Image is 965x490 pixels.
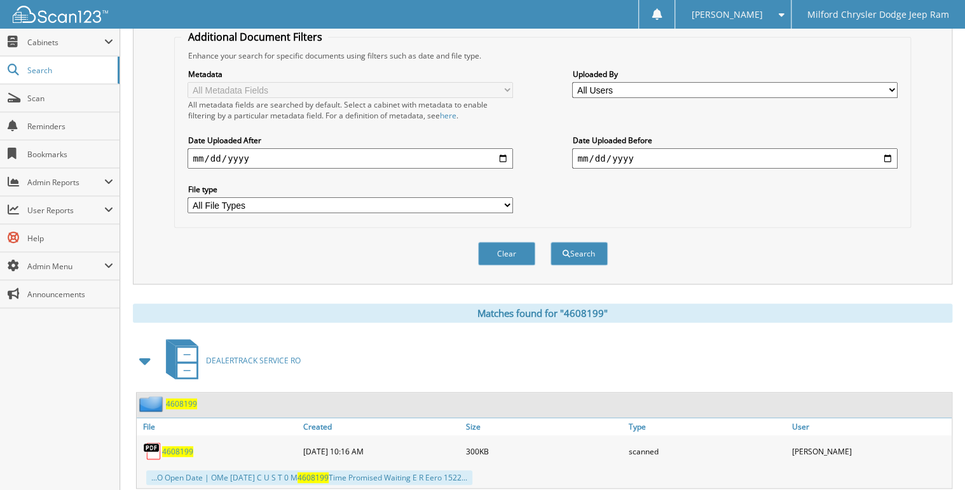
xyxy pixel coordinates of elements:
[463,418,626,435] a: Size
[27,177,104,188] span: Admin Reports
[166,398,197,409] a: 4608199
[206,355,301,366] span: DEALERTRACK SERVICE RO
[572,148,897,169] input: end
[551,242,608,265] button: Search
[439,110,456,121] a: here
[27,65,111,76] span: Search
[27,121,113,132] span: Reminders
[807,11,949,18] span: Milford Chrysler Dodge Jeep Ram
[789,418,952,435] a: User
[158,335,301,386] a: DEALERTRACK SERVICE RO
[27,93,113,104] span: Scan
[626,418,788,435] a: Type
[299,438,462,464] div: [DATE] 10:16 AM
[27,149,113,160] span: Bookmarks
[691,11,762,18] span: [PERSON_NAME]
[27,261,104,272] span: Admin Menu
[478,242,535,265] button: Clear
[299,418,462,435] a: Created
[188,69,512,80] label: Metadata
[137,418,299,435] a: File
[298,472,329,483] span: 4608199
[572,135,897,146] label: Date Uploaded Before
[572,69,897,80] label: Uploaded By
[181,30,328,44] legend: Additional Document Filters
[789,438,952,464] div: [PERSON_NAME]
[27,37,104,48] span: Cabinets
[463,438,626,464] div: 300KB
[901,429,965,490] iframe: Chat Widget
[626,438,788,464] div: scanned
[188,135,512,146] label: Date Uploaded After
[133,304,952,323] div: Matches found for "4608199"
[162,446,193,457] a: 4608199
[146,470,472,485] div: ...O Open Date | OMe [DATE] C U S T 0 M Time Promised Waiting E R Eero 1522...
[188,148,512,169] input: start
[13,6,108,23] img: scan123-logo-white.svg
[181,50,903,61] div: Enhance your search for specific documents using filters such as date and file type.
[27,205,104,216] span: User Reports
[27,289,113,300] span: Announcements
[143,442,162,461] img: PDF.png
[188,184,512,195] label: File type
[27,233,113,244] span: Help
[139,396,166,412] img: folder2.png
[188,99,512,121] div: All metadata fields are searched by default. Select a cabinet with metadata to enable filtering b...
